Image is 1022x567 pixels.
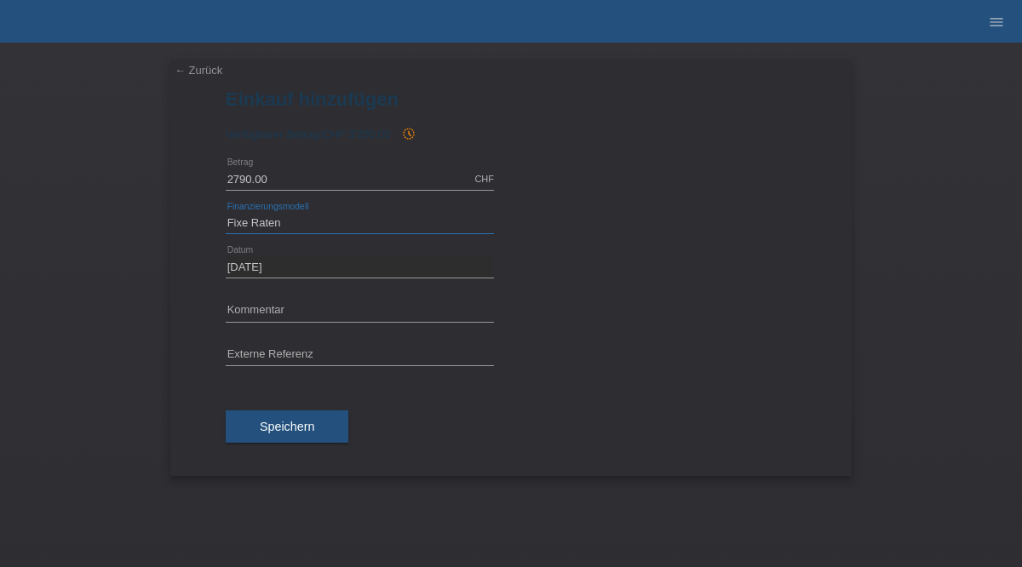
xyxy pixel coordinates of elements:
[988,14,1005,31] i: menu
[226,410,348,443] button: Speichern
[979,16,1013,26] a: menu
[175,64,222,77] a: ← Zurück
[260,420,314,433] span: Speichern
[393,128,416,140] span: Seit der Autorisierung wurde ein Einkauf hinzugefügt, welcher eine zukünftige Autorisierung und d...
[402,127,416,140] i: history_toggle_off
[474,174,494,184] div: CHF
[226,89,796,110] h1: Einkauf hinzufügen
[322,128,390,140] span: CHF 3'200.00
[226,127,796,140] div: Verfügbarer Betrag:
